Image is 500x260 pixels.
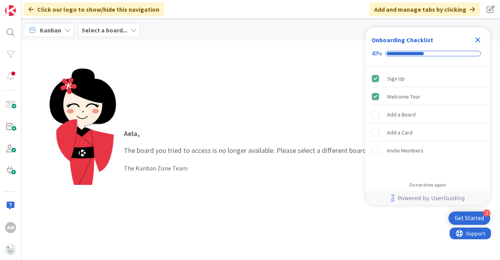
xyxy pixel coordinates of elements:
div: Checklist items [365,67,490,177]
div: Sign Up is complete. [368,70,487,87]
a: Powered by UserGuiding [369,191,486,205]
div: AM [5,222,16,233]
div: Add a Card is incomplete. [368,124,487,141]
img: avatar [5,244,16,255]
div: 3 [483,210,490,217]
div: Checklist Container [365,27,490,205]
div: Invite Members [387,146,423,155]
div: Checklist progress: 40% [371,50,484,57]
span: Powered by UserGuiding [398,194,465,203]
span: Kanban [40,25,61,35]
div: Open Get Started checklist, remaining modules: 3 [448,212,490,225]
div: The Kanban Zone Team [124,163,464,173]
div: Close Checklist [471,34,484,46]
div: Click our logo to show/hide this navigation [24,2,164,16]
div: Add a Board [387,110,416,119]
div: Add a Card [387,128,412,137]
div: Add a Board is incomplete. [368,106,487,123]
img: Visit kanbanzone.com [5,5,16,16]
div: Invite Members is incomplete. [368,142,487,159]
div: Sign Up [387,74,405,83]
div: Footer [365,191,490,205]
div: Welcome Tour [387,92,420,101]
div: Do not show again [409,182,446,188]
p: The board you tried to access is no longer available. Please select a different board from the dr... [124,128,464,156]
div: 40% [371,50,382,57]
span: Support [16,1,36,11]
div: Add and manage tabs by clicking [370,2,480,16]
b: Select a board... [82,26,127,34]
div: Onboarding Checklist [371,35,433,45]
strong: Aela , [124,129,140,138]
div: Get Started [455,214,484,222]
div: Welcome Tour is complete. [368,88,487,105]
